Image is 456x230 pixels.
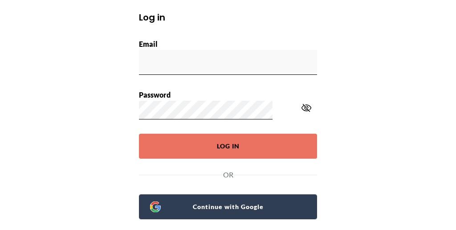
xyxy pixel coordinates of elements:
label: Password [139,90,171,99]
a: Continue with Google [139,194,317,219]
label: Email [139,40,158,48]
span: Continue with Google [161,201,306,213]
h1: Log in [139,11,317,24]
button: Log In [139,134,317,159]
div: OR [139,169,317,180]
